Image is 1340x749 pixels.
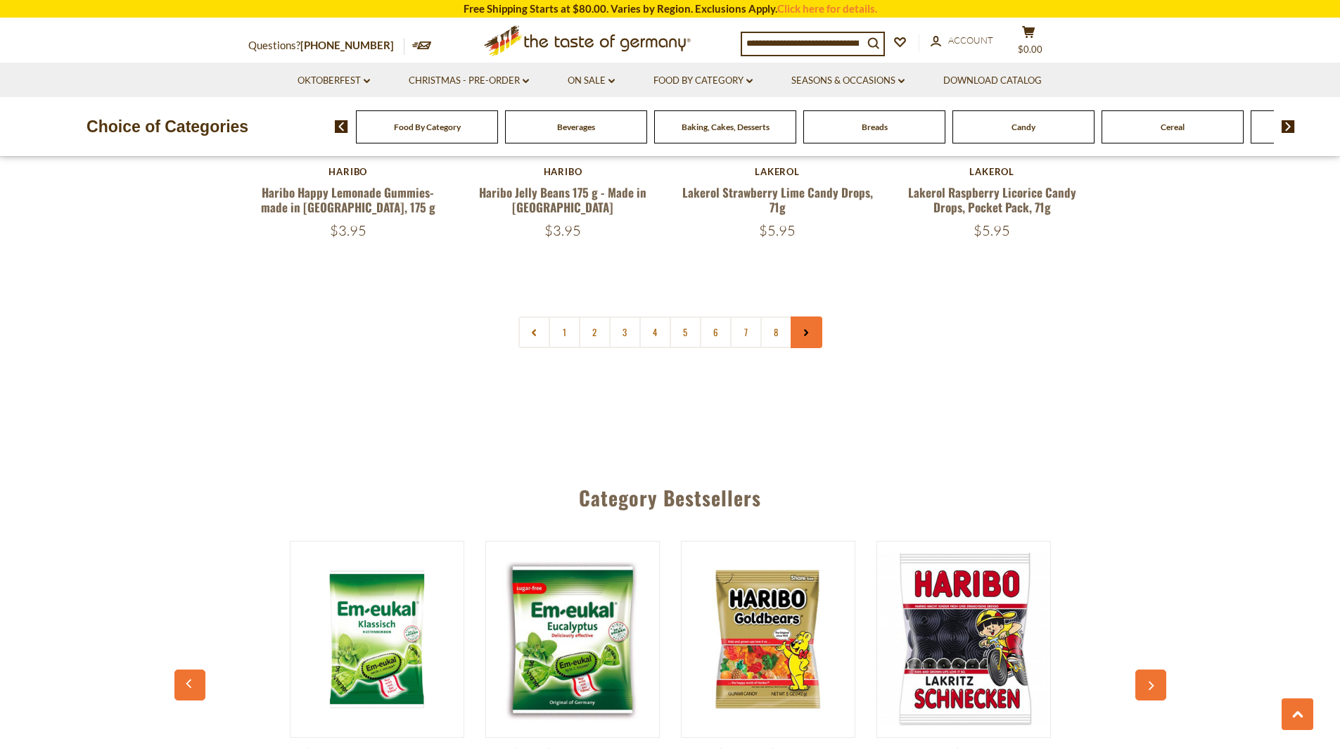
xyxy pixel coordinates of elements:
[682,122,770,132] a: Baking, Cakes, Desserts
[291,553,464,726] img: Dr. Soldan Eucalyptus Lozenges in Bag 1.8 oz.
[1282,120,1295,133] img: next arrow
[549,316,580,348] a: 1
[479,184,646,216] a: Haribo Jelly Beans 175 g - Made in [GEOGRAPHIC_DATA]
[298,73,370,89] a: Oktoberfest
[670,316,701,348] a: 5
[974,222,1010,239] span: $5.95
[653,73,753,89] a: Food By Category
[682,184,873,216] a: Lakerol Strawberry Lime Candy Drops, 71g
[248,37,404,55] p: Questions?
[300,39,394,51] a: [PHONE_NUMBER]
[568,73,615,89] a: On Sale
[557,122,595,132] a: Beverages
[1008,25,1050,60] button: $0.00
[791,73,905,89] a: Seasons & Occasions
[682,553,855,726] img: Haribo Gold Bears Gummies in Bag 5 oz.
[677,166,878,177] div: Lakerol
[261,184,435,216] a: Haribo Happy Lemonade Gummies- made in [GEOGRAPHIC_DATA], 175 g
[931,33,993,49] a: Account
[544,222,581,239] span: $3.95
[248,166,449,177] div: Haribo
[463,166,663,177] div: Haribo
[730,316,762,348] a: 7
[181,466,1159,523] div: Category Bestsellers
[943,73,1042,89] a: Download Catalog
[394,122,461,132] a: Food By Category
[486,553,659,726] img: Dr. Soldan Sugar Free Eucalyptus Lozenges in Bag 1.8 oz.
[639,316,671,348] a: 4
[760,316,792,348] a: 8
[877,553,1050,726] img: Haribo Rotella
[579,316,611,348] a: 2
[409,73,529,89] a: Christmas - PRE-ORDER
[1161,122,1185,132] a: Cereal
[892,166,1092,177] div: Lakerol
[777,2,877,15] a: Click here for details.
[1012,122,1035,132] a: Candy
[1018,44,1042,55] span: $0.00
[908,184,1076,216] a: Lakerol Raspberry Licorice Candy Drops, Pocket Pack, 71g
[862,122,888,132] a: Breads
[335,120,348,133] img: previous arrow
[700,316,732,348] a: 6
[948,34,993,46] span: Account
[609,316,641,348] a: 3
[759,222,796,239] span: $5.95
[330,222,366,239] span: $3.95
